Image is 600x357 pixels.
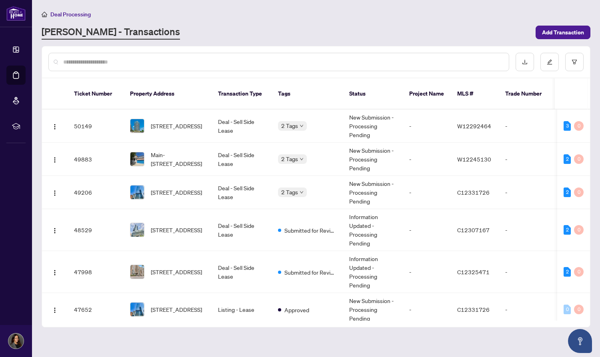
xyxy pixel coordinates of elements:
[48,303,61,316] button: Logo
[212,143,272,176] td: Deal - Sell Side Lease
[281,121,298,130] span: 2 Tags
[42,12,47,17] span: home
[300,124,304,128] span: down
[565,53,584,71] button: filter
[52,190,58,196] img: Logo
[48,186,61,199] button: Logo
[151,150,205,168] span: Main-[STREET_ADDRESS]
[451,78,499,110] th: MLS #
[212,209,272,251] td: Deal - Sell Side Lease
[212,110,272,143] td: Deal - Sell Side Lease
[457,156,491,163] span: W12245130
[536,26,590,39] button: Add Transaction
[68,209,124,251] td: 48529
[151,305,202,314] span: [STREET_ADDRESS]
[212,293,272,326] td: Listing - Lease
[574,267,584,277] div: 0
[343,251,403,293] td: Information Updated - Processing Pending
[403,143,451,176] td: -
[574,305,584,314] div: 0
[300,190,304,194] span: down
[522,59,528,65] span: download
[300,157,304,161] span: down
[542,26,584,39] span: Add Transaction
[284,226,336,235] span: Submitted for Review
[564,305,571,314] div: 0
[499,78,555,110] th: Trade Number
[403,293,451,326] td: -
[68,293,124,326] td: 47652
[68,176,124,209] td: 49206
[52,227,58,234] img: Logo
[564,121,571,131] div: 3
[130,265,144,279] img: thumbnail-img
[52,124,58,130] img: Logo
[457,268,490,275] span: C12325471
[151,267,202,276] span: [STREET_ADDRESS]
[68,110,124,143] td: 50149
[48,120,61,132] button: Logo
[499,143,555,176] td: -
[457,189,490,196] span: C12331726
[212,78,272,110] th: Transaction Type
[403,209,451,251] td: -
[284,305,309,314] span: Approved
[151,122,202,130] span: [STREET_ADDRESS]
[212,176,272,209] td: Deal - Sell Side Lease
[564,154,571,164] div: 2
[343,293,403,326] td: New Submission - Processing Pending
[124,78,212,110] th: Property Address
[284,268,336,277] span: Submitted for Review
[48,223,61,236] button: Logo
[130,185,144,199] img: thumbnail-img
[499,176,555,209] td: -
[343,176,403,209] td: New Submission - Processing Pending
[130,223,144,237] img: thumbnail-img
[50,11,91,18] span: Deal Processing
[212,251,272,293] td: Deal - Sell Side Lease
[574,225,584,235] div: 0
[547,59,552,65] span: edit
[564,267,571,277] div: 2
[68,251,124,293] td: 47998
[151,188,202,197] span: [STREET_ADDRESS]
[343,110,403,143] td: New Submission - Processing Pending
[48,153,61,166] button: Logo
[568,329,592,353] button: Open asap
[52,269,58,276] img: Logo
[42,25,180,40] a: [PERSON_NAME] - Transactions
[403,176,451,209] td: -
[564,225,571,235] div: 2
[457,226,490,233] span: C12307167
[281,154,298,164] span: 2 Tags
[130,303,144,316] img: thumbnail-img
[574,121,584,131] div: 0
[499,209,555,251] td: -
[343,209,403,251] td: Information Updated - Processing Pending
[130,119,144,133] img: thumbnail-img
[403,251,451,293] td: -
[574,154,584,164] div: 0
[281,187,298,197] span: 2 Tags
[151,225,202,234] span: [STREET_ADDRESS]
[457,306,490,313] span: C12331726
[574,187,584,197] div: 0
[499,293,555,326] td: -
[8,333,24,349] img: Profile Icon
[343,143,403,176] td: New Submission - Processing Pending
[6,6,26,21] img: logo
[272,78,343,110] th: Tags
[68,143,124,176] td: 49883
[52,157,58,163] img: Logo
[499,251,555,293] td: -
[499,110,555,143] td: -
[457,122,491,130] span: W12292464
[572,59,577,65] span: filter
[68,78,124,110] th: Ticket Number
[564,187,571,197] div: 2
[516,53,534,71] button: download
[403,110,451,143] td: -
[343,78,403,110] th: Status
[130,152,144,166] img: thumbnail-img
[52,307,58,313] img: Logo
